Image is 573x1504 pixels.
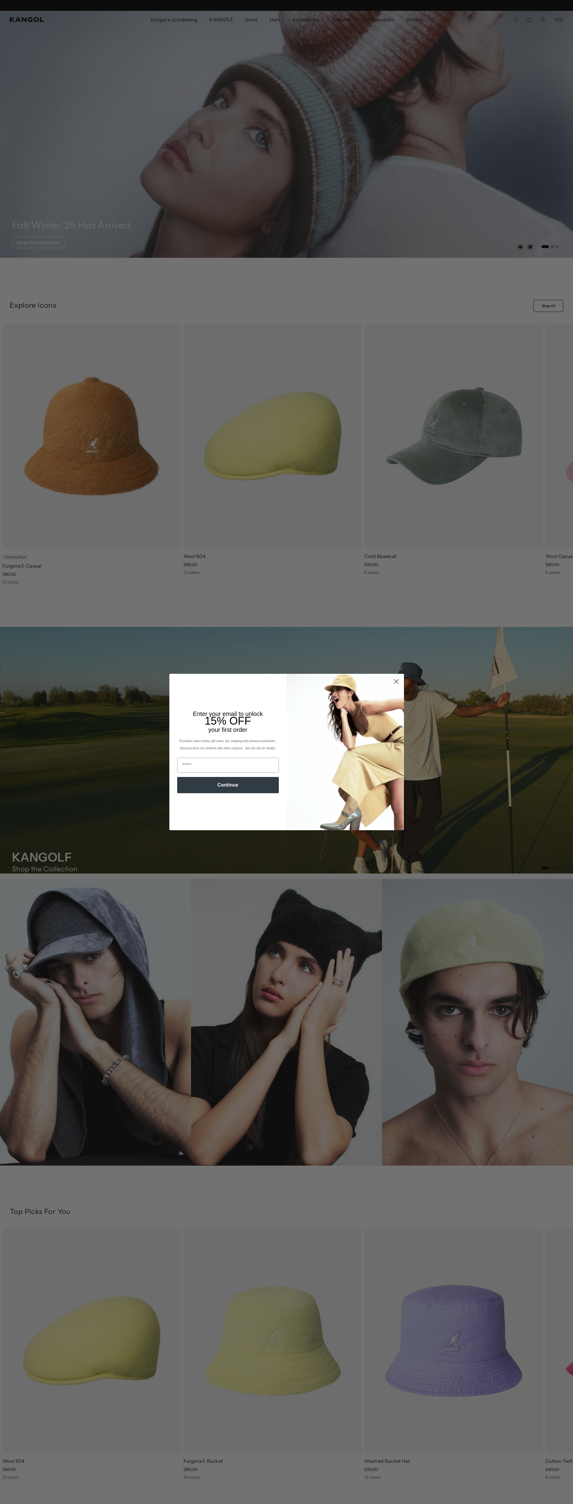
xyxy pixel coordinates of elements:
[193,710,263,717] span: Enter your email to unlock
[287,674,404,830] img: 93be19ad-e773-4382-80b9-c9d740c9197f.jpeg
[208,726,247,733] span: your first order
[205,715,251,727] span: 15% OFF
[391,676,402,687] button: Close dialog
[177,777,279,793] button: Continue
[179,739,277,750] span: *Excludes select styles, gift cards, tax, shipping and previous purchases. Discount does not comb...
[177,758,279,773] input: Email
